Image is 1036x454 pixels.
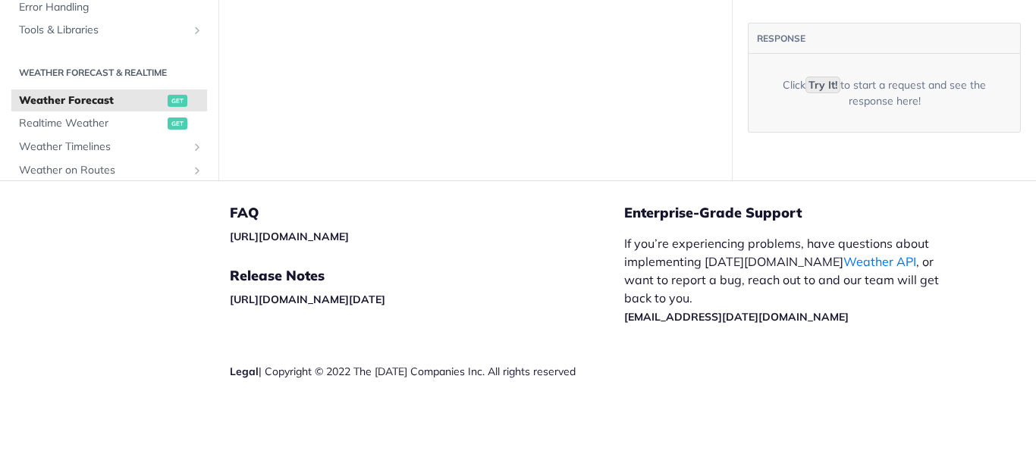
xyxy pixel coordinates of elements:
p: If you’re experiencing problems, have questions about implementing [DATE][DOMAIN_NAME] , or want ... [624,234,955,325]
span: get [168,95,187,107]
h5: Release Notes [230,267,624,285]
a: Weather API [843,254,916,269]
a: Tools & LibrariesShow subpages for Tools & Libraries [11,19,207,42]
div: Click to start a request and see the response here! [771,77,997,109]
a: Weather on RoutesShow subpages for Weather on Routes [11,159,207,182]
a: [URL][DOMAIN_NAME] [230,230,349,243]
a: [URL][DOMAIN_NAME][DATE] [230,293,385,306]
h2: Weather Forecast & realtime [11,66,207,80]
span: Weather on Routes [19,163,187,178]
h5: Enterprise-Grade Support [624,204,979,222]
code: Try It! [805,77,840,93]
span: Tools & Libraries [19,23,187,38]
h5: FAQ [230,204,624,222]
button: Show subpages for Weather on Routes [191,164,203,177]
span: Weather Timelines [19,139,187,155]
span: get [168,117,187,130]
a: Weather Forecastget [11,89,207,112]
button: Show subpages for Weather Timelines [191,141,203,153]
span: Weather Forecast [19,93,164,108]
span: Realtime Weather [19,116,164,131]
button: Show subpages for Tools & Libraries [191,24,203,36]
button: RESPONSE [756,31,806,46]
a: [EMAIL_ADDRESS][DATE][DOMAIN_NAME] [624,310,849,324]
a: Realtime Weatherget [11,112,207,135]
a: Legal [230,365,259,378]
div: | Copyright © 2022 The [DATE] Companies Inc. All rights reserved [230,364,624,379]
a: Weather TimelinesShow subpages for Weather Timelines [11,136,207,158]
